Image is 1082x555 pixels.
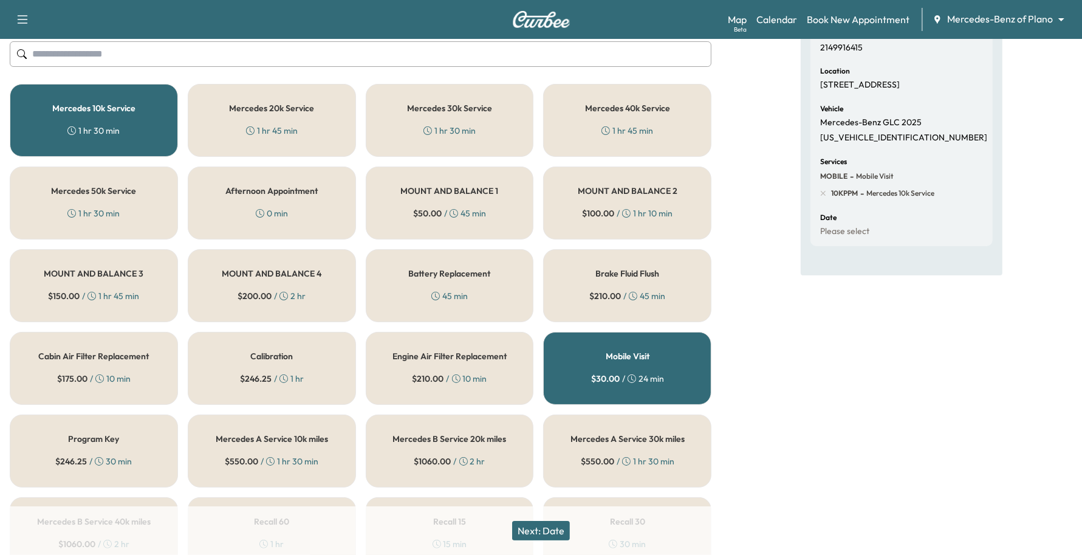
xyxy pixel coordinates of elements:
h5: Mobile Visit [606,352,649,360]
h5: Mercedes B Service 20k miles [393,435,507,443]
span: Mercedes 10k Service [864,188,934,198]
div: / 2 hr [414,455,485,467]
span: $ 100.00 [582,207,614,219]
h5: Mercedes A Service 10k miles [216,435,328,443]
span: $ 50.00 [413,207,442,219]
span: $ 200.00 [238,290,272,302]
div: 0 min [256,207,288,219]
p: [STREET_ADDRESS] [820,80,900,91]
h6: Location [820,67,850,75]
span: - [847,170,854,182]
a: Book New Appointment [807,12,909,27]
h5: Program Key [68,435,119,443]
div: 1 hr 45 min [601,125,653,137]
span: $ 246.25 [240,373,272,385]
span: - [858,187,864,199]
span: $ 175.00 [57,373,87,385]
div: / 1 hr 10 min [582,207,673,219]
img: Curbee Logo [512,11,570,28]
h5: Mercedes 50k Service [51,187,136,195]
button: Next: Date [512,521,570,540]
h5: MOUNT AND BALANCE 1 [401,187,499,195]
h5: Afternoon Appointment [225,187,318,195]
h5: Mercedes 20k Service [229,104,314,112]
span: $ 30.00 [591,373,620,385]
div: / 30 min [55,455,132,467]
h5: Brake Fluid Flush [595,269,659,278]
div: / 24 min [591,373,664,385]
p: Please select [820,226,869,237]
div: 1 hr 30 min [67,207,120,219]
div: / 1 hr 30 min [225,455,318,467]
h5: MOUNT AND BALANCE 4 [222,269,321,278]
h5: Cabin Air Filter Replacement [38,352,149,360]
h6: Services [820,158,847,165]
div: / 1 hr [240,373,304,385]
p: [US_VEHICLE_IDENTIFICATION_NUMBER] [820,133,987,143]
div: / 1 hr 45 min [48,290,139,302]
div: 45 min [431,290,468,302]
h6: Vehicle [820,105,843,112]
h6: Date [820,214,837,221]
h5: Mercedes 30k Service [407,104,492,112]
a: Calendar [756,12,797,27]
span: Mobile Visit [854,171,894,181]
div: / 10 min [413,373,487,385]
a: MapBeta [728,12,747,27]
h5: MOUNT AND BALANCE 2 [578,187,677,195]
span: $ 246.25 [55,455,87,467]
h5: Calibration [250,352,293,360]
div: Beta [734,25,747,34]
div: / 10 min [57,373,131,385]
div: / 2 hr [238,290,306,302]
span: $ 210.00 [589,290,621,302]
span: MOBILE [820,171,847,181]
span: 10KPPM [831,188,858,198]
div: / 1 hr 30 min [581,455,674,467]
div: / 45 min [413,207,486,219]
div: 1 hr 30 min [423,125,476,137]
h5: Mercedes A Service 30k miles [570,435,685,443]
div: 1 hr 30 min [67,125,120,137]
h5: Battery Replacement [409,269,491,278]
span: $ 550.00 [225,455,258,467]
span: $ 1060.00 [414,455,451,467]
h5: MOUNT AND BALANCE 3 [44,269,143,278]
span: $ 210.00 [413,373,444,385]
div: / 45 min [589,290,665,302]
span: Mercedes-Benz of Plano [947,12,1053,26]
h5: Engine Air Filter Replacement [392,352,507,360]
p: 2149916415 [820,43,863,53]
span: $ 550.00 [581,455,614,467]
div: 1 hr 45 min [246,125,298,137]
h5: Mercedes 40k Service [585,104,670,112]
p: Mercedes-Benz GLC 2025 [820,117,922,128]
span: $ 150.00 [48,290,80,302]
h5: Mercedes 10k Service [52,104,135,112]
